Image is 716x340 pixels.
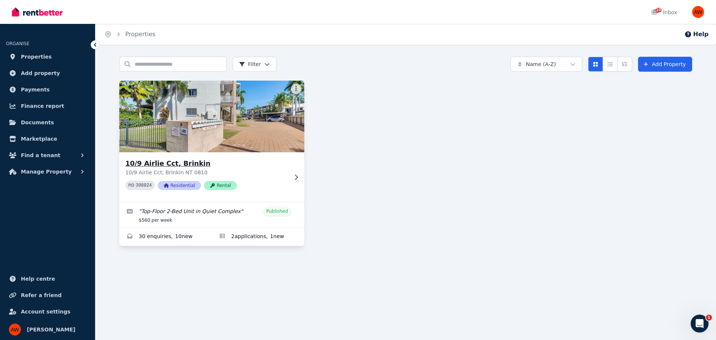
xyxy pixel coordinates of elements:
[684,30,709,39] button: Help
[212,228,304,246] a: Applications for 10/9 Airlie Cct, Brinkin
[119,228,212,246] a: Enquiries for 10/9 Airlie Cct, Brinkin
[21,274,55,283] span: Help centre
[125,169,288,176] p: 10/9 Airlie Cct, Brinkin NT 0810
[617,57,632,72] button: Expanded list view
[6,148,89,163] button: Find a tenant
[692,6,704,18] img: Abi Wheeler
[603,57,618,72] button: Compact list view
[6,131,89,146] a: Marketplace
[526,60,556,68] span: Name (A-Z)
[6,164,89,179] button: Manage Property
[21,52,52,61] span: Properties
[233,57,276,72] button: Filter
[115,79,309,154] img: 10/9 Airlie Cct, Brinkin
[21,307,70,316] span: Account settings
[6,82,89,97] a: Payments
[511,57,582,72] button: Name (A-Z)
[21,151,60,160] span: Find a tenant
[651,9,677,16] div: Inbox
[6,271,89,286] a: Help centre
[706,315,712,321] span: 1
[125,31,156,38] a: Properties
[21,69,60,78] span: Add property
[239,60,261,68] span: Filter
[95,24,164,45] nav: Breadcrumb
[9,324,21,336] img: Abi Wheeler
[119,202,304,228] a: Edit listing: Top-Floor 2-Bed Unit in Quiet Complex
[588,57,603,72] button: Card view
[6,288,89,303] a: Refer a friend
[158,181,201,190] span: Residential
[6,41,29,46] span: ORGANISE
[21,85,50,94] span: Payments
[204,181,237,190] span: Rental
[6,304,89,319] a: Account settings
[119,81,304,202] a: 10/9 Airlie Cct, Brinkin10/9 Airlie Cct, Brinkin10/9 Airlie Cct, Brinkin NT 0810PID 398024Residen...
[588,57,632,72] div: View options
[21,134,57,143] span: Marketplace
[656,8,662,12] span: 10
[6,66,89,81] a: Add property
[136,183,152,188] code: 398024
[21,167,72,176] span: Manage Property
[27,325,75,334] span: [PERSON_NAME]
[6,49,89,64] a: Properties
[21,291,62,300] span: Refer a friend
[12,6,63,18] img: RentBetter
[6,115,89,130] a: Documents
[128,183,134,187] small: PID
[638,57,692,72] a: Add Property
[21,118,54,127] span: Documents
[291,84,301,94] button: More options
[125,158,288,169] h3: 10/9 Airlie Cct, Brinkin
[6,99,89,113] a: Finance report
[21,102,64,110] span: Finance report
[691,315,709,333] iframe: Intercom live chat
